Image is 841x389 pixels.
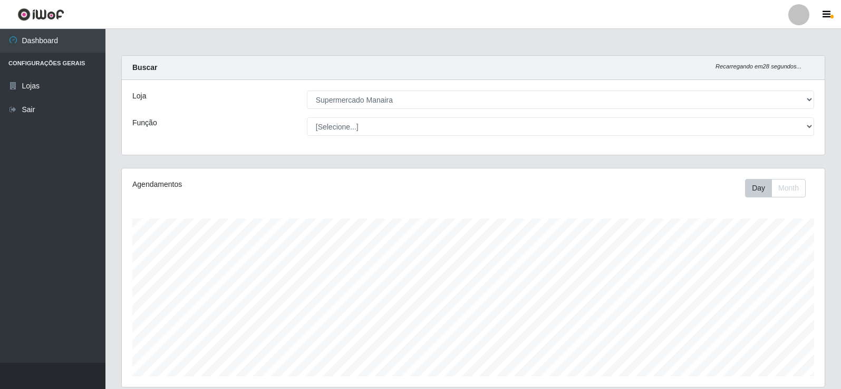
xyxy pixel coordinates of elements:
[745,179,772,197] button: Day
[745,179,806,197] div: First group
[716,63,801,69] i: Recarregando em 28 segundos...
[745,179,814,197] div: Toolbar with button groups
[132,91,146,102] label: Loja
[132,179,407,190] div: Agendamentos
[132,117,157,128] label: Função
[17,8,64,21] img: CoreUI Logo
[132,63,157,72] strong: Buscar
[771,179,806,197] button: Month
